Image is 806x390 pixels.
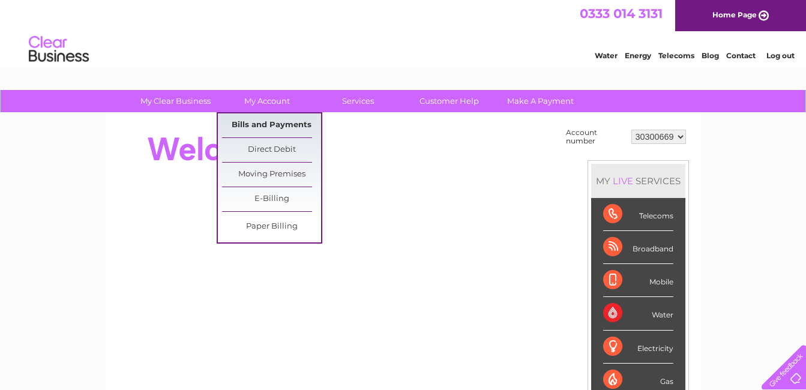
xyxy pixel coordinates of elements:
[222,215,321,239] a: Paper Billing
[766,51,795,60] a: Log out
[595,51,618,60] a: Water
[580,6,663,21] a: 0333 014 3131
[658,51,694,60] a: Telecoms
[603,331,673,364] div: Electricity
[400,90,499,112] a: Customer Help
[222,163,321,187] a: Moving Premises
[120,7,687,58] div: Clear Business is a trading name of Verastar Limited (registered in [GEOGRAPHIC_DATA] No. 3667643...
[610,175,636,187] div: LIVE
[591,164,685,198] div: MY SERVICES
[126,90,225,112] a: My Clear Business
[28,31,89,68] img: logo.png
[308,90,408,112] a: Services
[222,187,321,211] a: E-Billing
[726,51,756,60] a: Contact
[217,90,316,112] a: My Account
[222,113,321,137] a: Bills and Payments
[702,51,719,60] a: Blog
[491,90,590,112] a: Make A Payment
[625,51,651,60] a: Energy
[563,125,628,148] td: Account number
[603,264,673,297] div: Mobile
[222,138,321,162] a: Direct Debit
[603,297,673,330] div: Water
[603,231,673,264] div: Broadband
[603,198,673,231] div: Telecoms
